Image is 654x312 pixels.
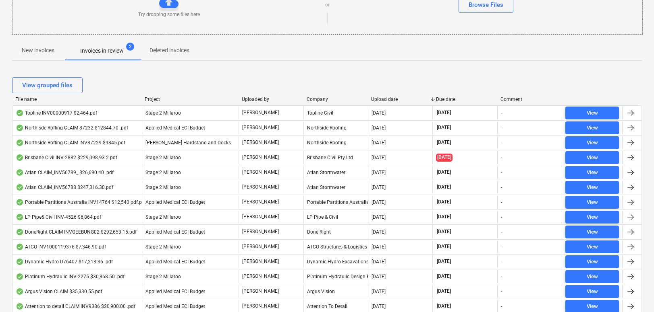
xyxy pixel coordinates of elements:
span: [DATE] [436,228,452,235]
div: Northisde Roffing CLAIM 87232 $12844.70 .pdf [16,125,128,131]
p: [PERSON_NAME] [242,184,279,191]
p: [PERSON_NAME] [242,273,279,280]
div: Atlan CLAIM_INV56789_ $26,690.40 .pdf [16,169,114,176]
div: Topline Civil [303,107,368,119]
span: [DATE] [436,258,452,265]
span: [DATE] [436,154,453,161]
div: Atlan Stormwater [303,166,368,179]
div: [DATE] [372,289,386,294]
div: Topline INV00000917 $2,464.pdf [16,110,97,116]
div: [DATE] [372,155,386,160]
div: [DATE] [372,199,386,205]
p: [PERSON_NAME] [242,228,279,235]
span: Stage 2 Millaroo [145,110,181,116]
div: View [587,287,598,296]
button: View [565,181,619,194]
div: [DATE] [372,259,386,265]
div: View [587,138,598,148]
div: LP Pipe & Civil [303,211,368,224]
div: View [587,213,598,222]
p: [PERSON_NAME] [242,109,279,116]
div: Argus Vision [303,285,368,298]
p: [PERSON_NAME] [242,288,279,295]
div: - [501,185,502,190]
button: View [565,270,619,283]
button: View [565,240,619,253]
p: [PERSON_NAME] [242,124,279,131]
p: Try dropping some files here [138,11,200,18]
div: View [587,302,598,311]
button: View [565,136,619,149]
div: - [501,170,502,175]
button: View [565,211,619,224]
p: [PERSON_NAME] [242,154,279,161]
button: View grouped files [12,77,83,93]
div: OCR finished [16,229,24,235]
div: - [501,259,502,265]
div: Atlan Stormwater [303,181,368,194]
div: View grouped files [22,80,73,90]
div: OCR finished [16,244,24,250]
div: OCR finished [16,140,24,146]
div: ATCO INV1000119376 $7,346.90.pdf [16,244,106,250]
div: View [587,109,598,118]
span: [DATE] [436,139,452,146]
div: Dynamic Hydro Excavations [303,255,368,268]
div: Portable Partitions Australia Pty Ltd [303,196,368,209]
div: OCR finished [16,199,24,205]
div: [DATE] [372,125,386,131]
div: Done Right [303,226,368,238]
div: Company [307,96,365,102]
div: Atlan CLAIM_INV56788 $247,316.30.pdf [16,184,113,191]
span: Applied Medical ECI Budget [145,125,205,131]
div: Argus Vision CLAIM $35,330.55.pdf [16,288,102,295]
div: OCR finished [16,125,24,131]
span: 2 [126,43,134,51]
span: Applied Medical ECI Budget [145,229,205,235]
span: [DATE] [436,273,452,280]
iframe: Chat Widget [614,273,654,312]
p: New invoices [22,46,54,55]
button: View [565,226,619,238]
div: Platinum Hydraulic INV-2275 $30,868.50 .pdf [16,273,125,280]
div: - [501,274,502,279]
div: OCR finished [16,214,24,220]
div: [DATE] [372,274,386,279]
div: [DATE] [372,229,386,235]
div: ATCO Structures & Logistics Pty Ltd [303,240,368,253]
div: OCR finished [16,259,24,265]
button: View [565,121,619,134]
div: [DATE] [372,140,386,146]
div: OCR finished [16,288,24,295]
div: - [501,289,502,294]
span: Stage 2 Millaroo [145,185,181,190]
div: File name [15,96,138,102]
span: Stage 2 Millaroo [145,214,181,220]
button: View [565,255,619,268]
div: View [587,153,598,162]
p: [PERSON_NAME] [242,258,279,265]
div: - [501,214,502,220]
div: Brisbane Civil INV-2882 $229,098.93 2.pdf [16,154,117,161]
span: [DATE] [436,199,452,205]
div: - [501,199,502,205]
button: View [565,285,619,298]
div: Comment [500,96,559,102]
div: View [587,198,598,207]
span: [DATE] [436,213,452,220]
div: Northside Roffing CLAIM INV87229 $9845.pdf [16,140,125,146]
div: View [587,228,598,237]
button: View [565,196,619,209]
div: OCR finished [16,110,24,116]
div: [DATE] [372,244,386,250]
div: Platinum Hydraulic Design Pty Lt [303,270,368,283]
span: [DATE] [436,288,452,295]
div: Uploaded by [242,96,300,102]
span: Applied Medical ECI Budget [145,199,205,205]
div: OCR finished [16,184,24,191]
span: Stage 2 Millaroo [145,155,181,160]
div: - [501,229,502,235]
div: [DATE] [372,185,386,190]
div: View [587,123,598,133]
